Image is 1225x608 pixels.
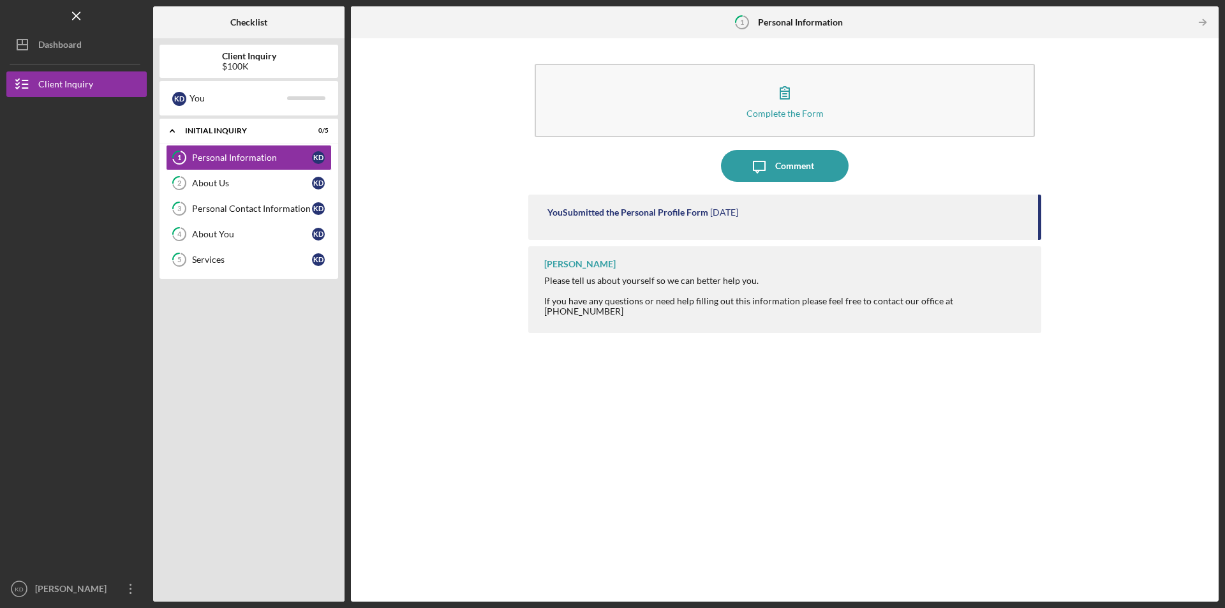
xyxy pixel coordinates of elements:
div: You [189,87,287,109]
a: 2About UsKD [166,170,332,196]
div: Complete the Form [746,108,824,118]
div: K D [172,92,186,106]
button: Complete the Form [535,64,1035,137]
div: K D [312,177,325,189]
div: Personal Contact Information [192,204,312,214]
div: 0 / 5 [306,127,329,135]
a: 4About YouKD [166,221,332,247]
button: Dashboard [6,32,147,57]
div: K D [312,253,325,266]
tspan: 5 [177,256,181,264]
div: Services [192,255,312,265]
div: [PERSON_NAME] [544,259,616,269]
button: Comment [721,150,849,182]
button: KD[PERSON_NAME] [PERSON_NAME] [6,576,147,602]
b: Client Inquiry [222,51,276,61]
a: 3Personal Contact InformationKD [166,196,332,221]
div: K D [312,228,325,241]
b: Personal Information [758,17,843,27]
div: Client Inquiry [38,71,93,100]
div: Dashboard [38,32,82,61]
div: About Us [192,178,312,188]
div: Initial Inquiry [185,127,297,135]
text: KD [15,586,23,593]
div: You Submitted the Personal Profile Form [547,207,708,218]
tspan: 4 [177,230,182,239]
div: K D [312,202,325,215]
a: 1Personal InformationKD [166,145,332,170]
div: K D [312,151,325,164]
div: If you have any questions or need help filling out this information please feel free to contact o... [544,296,1028,316]
button: Client Inquiry [6,71,147,97]
b: Checklist [230,17,267,27]
time: 2025-09-02 19:43 [710,207,738,218]
div: $100K [222,61,276,71]
a: 5ServicesKD [166,247,332,272]
div: About You [192,229,312,239]
div: Comment [775,150,814,182]
tspan: 1 [740,18,744,26]
tspan: 2 [177,179,181,188]
div: Please tell us about yourself so we can better help you. [544,276,1028,286]
tspan: 3 [177,205,181,213]
tspan: 1 [177,154,181,162]
div: Personal Information [192,152,312,163]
